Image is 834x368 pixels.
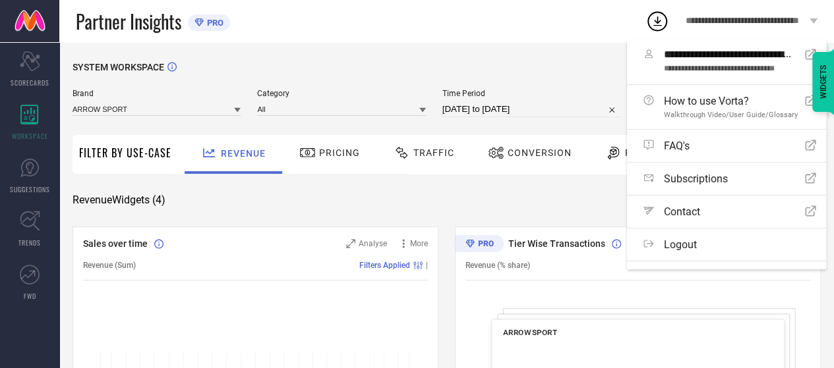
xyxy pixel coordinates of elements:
input: Select time period [442,101,621,117]
span: PRO [204,18,223,28]
span: SUGGESTIONS [10,184,50,194]
a: How to use Vorta?Walkthrough Video/User Guide/Glossary [627,85,826,129]
span: Revenue [221,148,266,159]
span: Filters Applied [359,261,410,270]
span: FAQ's [664,140,690,152]
span: ARROW SPORT [503,328,557,337]
a: Contact [627,196,826,228]
span: TRENDS [18,238,41,248]
span: | [426,261,428,270]
span: Revenue Widgets ( 4 ) [73,194,165,207]
span: Analyse [359,239,387,248]
span: Filter By Use-Case [79,145,171,161]
span: How to use Vorta? [664,95,798,107]
span: Subscriptions [664,172,728,185]
span: Sales over time [83,238,148,249]
span: More [410,239,428,248]
span: Returns [625,147,670,158]
span: Tier Wise Transactions [508,238,605,249]
span: Logout [664,238,697,251]
span: Traffic [413,147,454,158]
span: Time Period [442,89,621,98]
span: WORKSPACE [12,131,48,141]
div: Premium [455,235,504,255]
a: Subscriptions [627,163,826,195]
span: Conversion [508,147,572,158]
div: Open download list [645,9,669,33]
span: Revenue (% share) [465,261,530,270]
span: Brand [73,89,241,98]
span: FWD [24,291,36,301]
svg: Zoom [346,239,355,248]
a: FAQ's [627,130,826,162]
span: SYSTEM WORKSPACE [73,62,164,72]
span: Partner Insights [76,8,181,35]
span: Category [257,89,425,98]
span: SCORECARDS [11,78,49,88]
span: Pricing [319,147,360,158]
span: Contact [664,205,700,218]
span: Walkthrough Video/User Guide/Glossary [664,111,798,119]
span: Revenue (Sum) [83,261,136,270]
